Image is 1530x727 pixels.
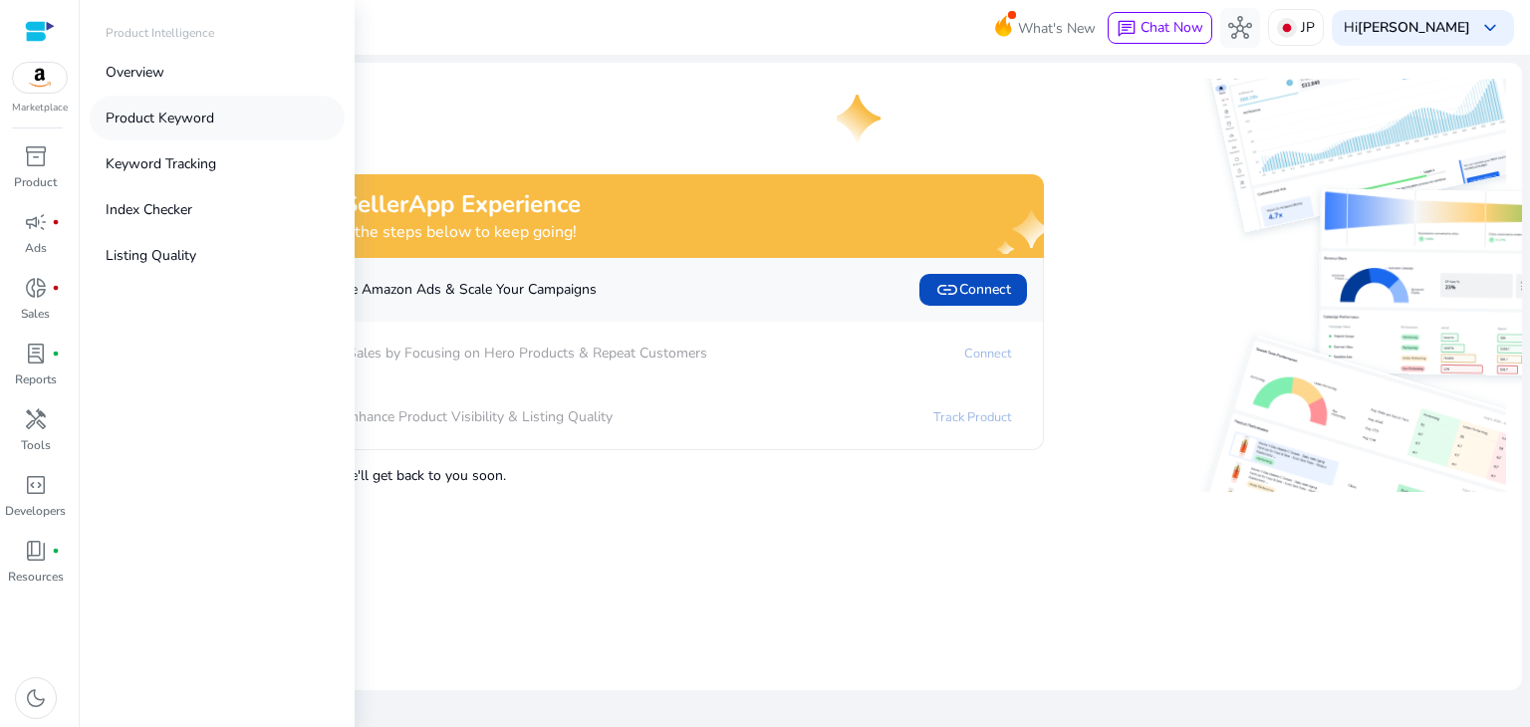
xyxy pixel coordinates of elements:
button: hub [1220,8,1260,48]
span: handyman [24,407,48,431]
span: book_4 [24,539,48,563]
a: Connect [948,338,1027,369]
p: Developers [5,502,66,520]
p: Product [14,173,57,191]
span: link [935,278,959,302]
p: Product Keyword [106,108,214,128]
span: Chat Now [1141,18,1203,37]
span: lab_profile [24,342,48,365]
p: Automate Amazon Ads & Scale Your Campaigns [204,279,597,300]
a: Track Product [917,401,1027,433]
p: Reports [15,370,57,388]
p: Tools [21,436,51,454]
h4: Almost there! Complete the steps below to keep going! [175,223,581,242]
p: Product Intelligence [106,24,214,42]
span: dark_mode [24,686,48,710]
span: inventory_2 [24,144,48,168]
p: Enhance Product Visibility & Listing Quality [204,406,613,427]
p: Keyword Tracking [106,153,216,174]
p: Ads [25,239,47,257]
span: hub [1228,16,1252,40]
span: donut_small [24,276,48,300]
p: Marketplace [12,101,68,116]
span: campaign [24,210,48,234]
span: fiber_manual_record [52,218,60,226]
span: fiber_manual_record [52,284,60,292]
span: Connect [935,278,1011,302]
p: Hi [1344,21,1470,35]
b: [PERSON_NAME] [1358,18,1470,37]
img: amazon.svg [13,63,67,93]
span: fiber_manual_record [52,350,60,358]
span: keyboard_arrow_down [1478,16,1502,40]
img: jp.svg [1277,18,1297,38]
span: code_blocks [24,473,48,497]
span: chat [1117,19,1137,39]
p: Index Checker [106,199,192,220]
span: fiber_manual_record [52,547,60,555]
p: , and we'll get back to you soon. [151,457,1044,486]
p: Sales [21,305,50,323]
button: chatChat Now [1108,12,1212,44]
img: one-star.svg [837,95,885,142]
p: Boost Sales by Focusing on Hero Products & Repeat Customers [204,343,707,363]
span: What's New [1018,11,1096,46]
p: Resources [8,568,64,586]
h2: Maximize your SellerApp Experience [175,190,581,219]
p: Listing Quality [106,245,196,266]
button: linkConnect [919,274,1027,306]
p: Overview [106,62,164,83]
p: JP [1301,10,1315,45]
